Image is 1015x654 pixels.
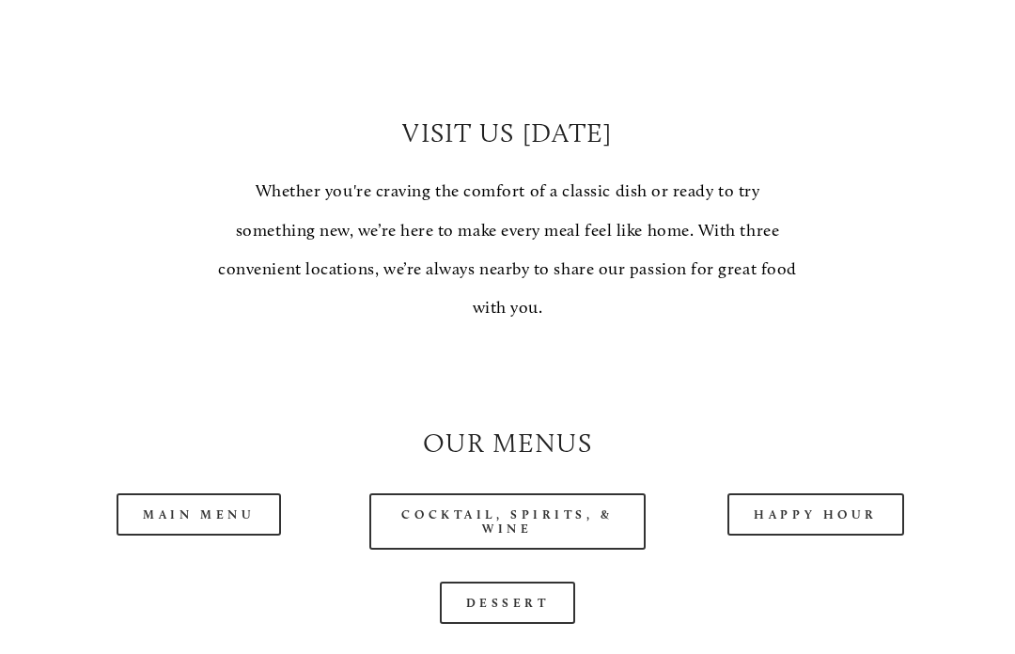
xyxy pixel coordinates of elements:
p: Whether you're craving the comfort of a classic dish or ready to try something new, we’re here to... [215,172,800,328]
a: Dessert [440,582,576,624]
h2: Our Menus [61,424,954,461]
h2: Visit Us [DATE] [215,114,800,151]
a: Happy Hour [727,493,904,536]
a: Main Menu [117,493,281,536]
a: Cocktail, Spirits, & Wine [369,493,646,550]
